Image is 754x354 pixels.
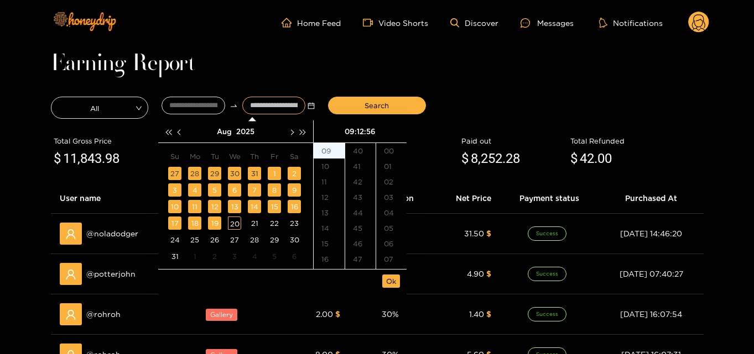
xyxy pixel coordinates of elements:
[228,183,241,197] div: 6
[376,158,407,174] div: 01
[282,18,297,28] span: home
[51,56,704,72] h1: Earning Report
[570,135,701,146] div: Total Refunded
[165,165,185,182] td: 2025-07-27
[185,147,205,165] th: Mo
[268,200,281,213] div: 15
[185,198,205,215] td: 2025-08-11
[521,17,574,29] div: Messages
[188,167,201,180] div: 28
[188,200,201,213] div: 11
[165,231,185,248] td: 2025-08-24
[528,226,566,241] span: Success
[432,183,500,214] th: Net Price
[314,205,345,220] div: 13
[376,143,407,158] div: 00
[264,215,284,231] td: 2025-08-22
[461,149,469,170] span: $
[65,229,76,240] span: user
[225,182,245,198] td: 2025-08-06
[248,200,261,213] div: 14
[185,231,205,248] td: 2025-08-25
[502,151,520,166] span: .28
[225,248,245,265] td: 2025-09-03
[245,182,264,198] td: 2025-08-07
[345,220,376,236] div: 45
[208,200,221,213] div: 12
[284,248,304,265] td: 2025-09-06
[450,18,498,28] a: Discover
[217,120,232,142] button: Aug
[464,229,484,237] span: 31.50
[268,167,281,180] div: 1
[328,97,426,114] button: Search
[376,220,407,236] div: 05
[467,270,484,278] span: 4.90
[580,151,594,166] span: 42
[228,216,241,230] div: 20
[230,102,238,110] span: to
[345,143,376,158] div: 40
[51,100,148,115] span: All
[245,165,264,182] td: 2025-07-31
[168,183,181,197] div: 3
[206,309,237,321] span: Gallery
[345,251,376,267] div: 47
[205,215,225,231] td: 2025-08-19
[54,149,61,170] span: $
[345,174,376,189] div: 42
[314,236,345,251] div: 15
[205,165,225,182] td: 2025-07-29
[314,158,345,174] div: 10
[264,182,284,198] td: 2025-08-08
[469,310,484,318] span: 1.40
[228,250,241,263] div: 3
[185,248,205,265] td: 2025-09-01
[282,18,341,28] a: Home Feed
[168,216,181,230] div: 17
[620,270,683,278] span: [DATE] 07:40:27
[376,267,407,282] div: 08
[528,267,566,281] span: Success
[165,198,185,215] td: 2025-08-10
[248,216,261,230] div: 21
[54,135,184,146] div: Total Gross Price
[225,165,245,182] td: 2025-07-30
[245,198,264,215] td: 2025-08-14
[208,167,221,180] div: 29
[168,200,181,213] div: 10
[376,236,407,251] div: 06
[461,135,565,146] div: Paid out
[528,307,566,321] span: Success
[386,276,396,287] span: Ok
[314,143,345,158] div: 09
[363,18,378,28] span: video-camera
[230,102,238,110] span: swap-right
[165,248,185,265] td: 2025-08-31
[248,233,261,246] div: 28
[314,174,345,189] div: 11
[594,151,612,166] span: .00
[208,233,221,246] div: 26
[86,308,121,320] span: @ rohroh
[345,236,376,251] div: 46
[345,189,376,205] div: 43
[335,310,340,318] span: $
[318,120,402,142] div: 09:12:56
[168,250,181,263] div: 31
[345,158,376,174] div: 41
[314,189,345,205] div: 12
[225,147,245,165] th: We
[288,250,301,263] div: 6
[248,250,261,263] div: 4
[365,100,389,111] span: Search
[284,198,304,215] td: 2025-08-16
[185,165,205,182] td: 2025-07-28
[316,310,333,318] span: 2.00
[268,233,281,246] div: 29
[345,267,376,282] div: 48
[86,268,136,280] span: @ potterjohn
[471,151,502,166] span: 8,252
[284,165,304,182] td: 2025-08-02
[208,250,221,263] div: 2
